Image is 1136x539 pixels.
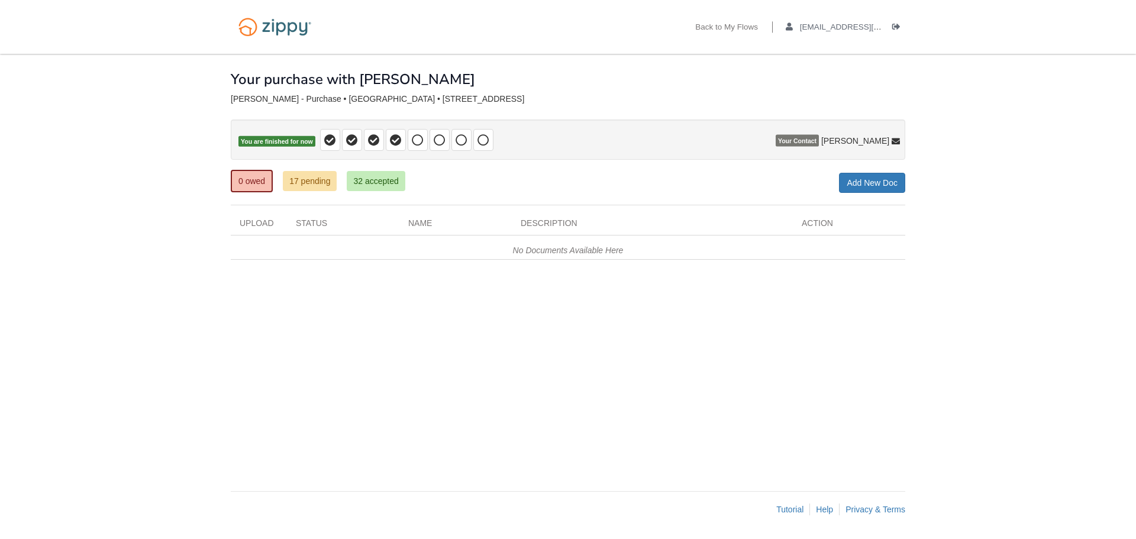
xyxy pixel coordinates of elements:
[695,22,758,34] a: Back to My Flows
[821,135,889,147] span: [PERSON_NAME]
[283,171,337,191] a: 17 pending
[816,505,833,514] a: Help
[839,173,905,193] a: Add New Doc
[786,22,935,34] a: edit profile
[776,505,803,514] a: Tutorial
[793,217,905,235] div: Action
[287,217,399,235] div: Status
[776,135,819,147] span: Your Contact
[238,136,315,147] span: You are finished for now
[231,170,273,192] a: 0 owed
[231,72,475,87] h1: Your purchase with [PERSON_NAME]
[845,505,905,514] a: Privacy & Terms
[399,217,512,235] div: Name
[231,217,287,235] div: Upload
[347,171,405,191] a: 32 accepted
[513,246,624,255] em: No Documents Available Here
[892,22,905,34] a: Log out
[800,22,935,31] span: kalamazoothumper1@gmail.com
[231,94,905,104] div: [PERSON_NAME] - Purchase • [GEOGRAPHIC_DATA] • [STREET_ADDRESS]
[231,12,319,42] img: Logo
[512,217,793,235] div: Description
